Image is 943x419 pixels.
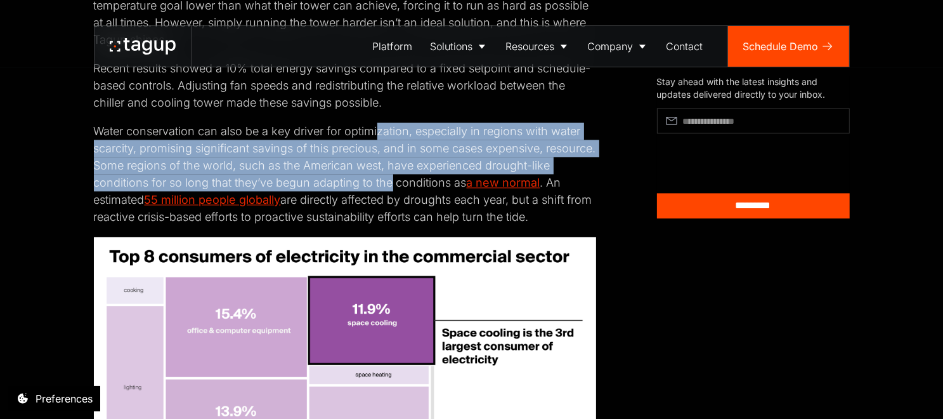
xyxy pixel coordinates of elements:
a: Platform [364,26,422,67]
a: Company [579,26,658,67]
div: Resources [506,39,555,54]
div: Preferences [36,391,93,406]
a: Schedule Demo [728,26,849,67]
a: Solutions [422,26,497,67]
form: Article Subscribe [657,109,850,219]
div: Platform [373,39,413,54]
a: Resources [497,26,579,67]
div: Contact [667,39,703,54]
div: Schedule Demo [743,39,819,54]
a: a new normal [467,176,540,189]
a: 55 million people globally [145,193,281,206]
div: Company [588,39,634,54]
a: Contact [658,26,712,67]
p: Recent results showed a 10% total energy savings compared to a fixed setpoint and schedule-based ... [94,60,596,111]
div: Stay ahead with the latest insights and updates delivered directly to your inbox. [657,76,850,101]
iframe: reCAPTCHA [657,139,792,174]
div: Solutions [431,39,473,54]
p: Water conservation can also be a key driver for optimization, especially in regions with water sc... [94,123,596,225]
